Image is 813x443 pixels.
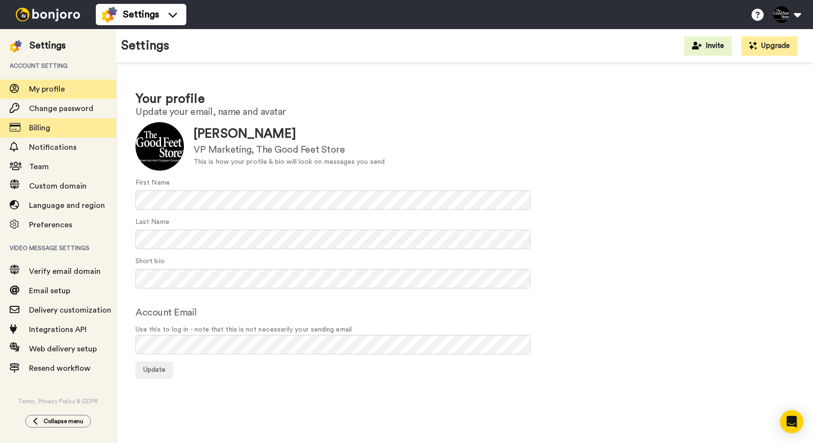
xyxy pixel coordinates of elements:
span: Email setup [29,287,70,295]
span: Delivery customization [29,306,111,314]
span: Integrations API [29,326,87,333]
span: Billing [29,124,50,132]
button: Invite [684,36,732,56]
label: First Name [135,178,170,188]
span: Update [143,366,166,373]
button: Collapse menu [25,415,91,427]
span: Change password [29,105,93,112]
span: Team [29,163,49,171]
span: Settings [123,8,159,21]
div: [PERSON_NAME] [194,125,385,143]
div: This is how your profile & bio will look on messages you send [194,157,385,167]
span: My profile [29,85,65,93]
span: Collapse menu [44,417,83,425]
span: Web delivery setup [29,345,97,353]
h1: Your profile [135,92,794,106]
div: Open Intercom Messenger [780,410,803,433]
img: settings-colored.svg [102,7,117,22]
img: bj-logo-header-white.svg [12,8,84,21]
label: Account Email [135,305,197,320]
span: Language and region [29,202,105,209]
h2: Update your email, name and avatar [135,107,794,117]
span: Preferences [29,221,72,229]
span: Notifications [29,143,76,151]
span: Custom domain [29,182,87,190]
h1: Settings [121,39,169,53]
button: Upgrade [741,36,798,56]
div: VP Marketing, The Good Feet Store [194,143,385,157]
div: Settings [30,39,66,52]
label: Short bio [135,256,165,267]
label: Last Name [135,217,169,227]
img: settings-colored.svg [10,40,22,52]
span: Use this to log in - note that this is not necessarily your sending email [135,325,794,335]
span: Verify email domain [29,268,101,275]
span: Resend workflow [29,364,90,372]
button: Update [135,362,173,379]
